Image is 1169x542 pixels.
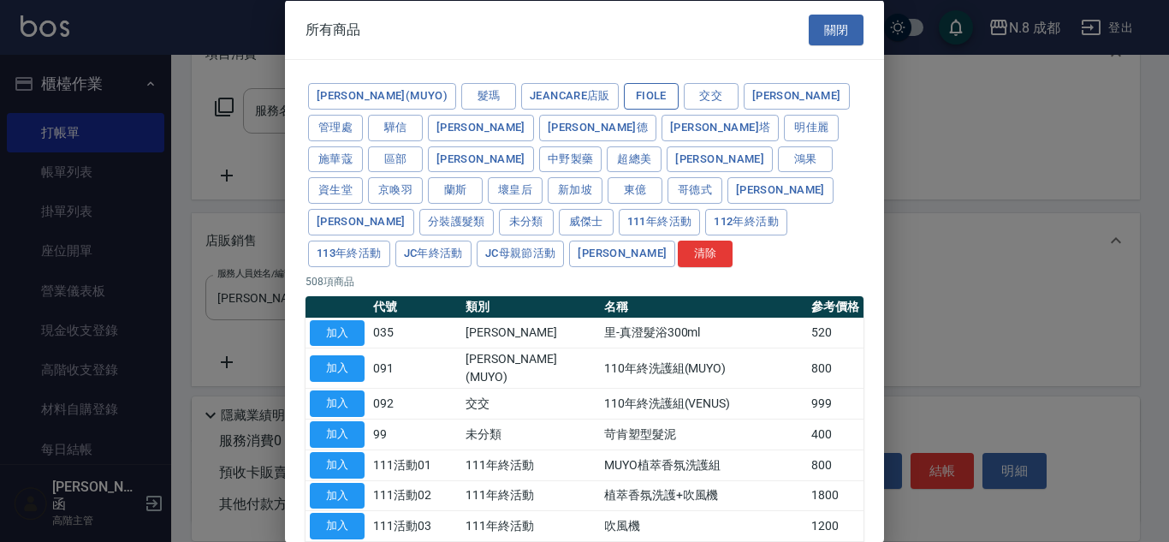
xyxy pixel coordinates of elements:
[539,146,602,172] button: 中野製藥
[600,388,807,419] td: 110年終洗護組(VENUS)
[428,146,534,172] button: [PERSON_NAME]
[308,83,456,110] button: [PERSON_NAME](MUYO)
[368,146,423,172] button: 區部
[428,177,483,204] button: 蘭斯
[461,295,600,318] th: 類別
[310,451,365,478] button: 加入
[667,146,773,172] button: [PERSON_NAME]
[369,295,461,318] th: 代號
[308,240,390,266] button: 113年終活動
[809,14,863,45] button: 關閉
[369,450,461,480] td: 111活動01
[521,83,619,110] button: JeanCare店販
[607,146,662,172] button: 超總美
[624,83,679,110] button: Fiole
[807,348,863,388] td: 800
[807,388,863,419] td: 999
[619,209,701,235] button: 111年終活動
[369,510,461,541] td: 111活動03
[368,177,423,204] button: 京喚羽
[461,318,600,348] td: [PERSON_NAME]
[705,209,787,235] button: 112年終活動
[308,114,363,140] button: 管理處
[807,510,863,541] td: 1200
[600,419,807,450] td: 苛肯塑型髮泥
[727,177,834,204] button: [PERSON_NAME]
[662,114,779,140] button: [PERSON_NAME]塔
[807,450,863,480] td: 800
[369,419,461,450] td: 99
[548,177,602,204] button: 新加坡
[807,480,863,511] td: 1800
[668,177,722,204] button: 哥德式
[310,319,365,346] button: 加入
[678,240,733,266] button: 清除
[461,510,600,541] td: 111年終活動
[569,240,675,266] button: [PERSON_NAME]
[461,480,600,511] td: 111年終活動
[477,240,565,266] button: JC母親節活動
[807,318,863,348] td: 520
[310,482,365,509] button: 加入
[600,450,807,480] td: MUYO植萃香氛洗護組
[600,510,807,541] td: 吹風機
[369,348,461,388] td: 091
[559,209,614,235] button: 威傑士
[778,146,833,172] button: 鴻果
[499,209,554,235] button: 未分類
[369,388,461,419] td: 092
[488,177,543,204] button: 壞皇后
[310,390,365,417] button: 加入
[461,450,600,480] td: 111年終活動
[310,421,365,448] button: 加入
[461,388,600,419] td: 交交
[600,348,807,388] td: 110年終洗護組(MUYO)
[600,480,807,511] td: 植萃香氛洗護+吹風機
[600,295,807,318] th: 名稱
[744,83,850,110] button: [PERSON_NAME]
[784,114,839,140] button: 明佳麗
[600,318,807,348] td: 里-真澄髮浴300ml
[368,114,423,140] button: 驊信
[369,318,461,348] td: 035
[306,21,360,38] span: 所有商品
[428,114,534,140] button: [PERSON_NAME]
[308,209,414,235] button: [PERSON_NAME]
[395,240,472,266] button: JC年終活動
[461,348,600,388] td: [PERSON_NAME](MUYO)
[310,354,365,381] button: 加入
[807,295,863,318] th: 參考價格
[608,177,662,204] button: 東億
[539,114,656,140] button: [PERSON_NAME]德
[461,419,600,450] td: 未分類
[306,273,863,289] p: 508 項商品
[308,146,363,172] button: 施華蔻
[684,83,739,110] button: 交交
[369,480,461,511] td: 111活動02
[308,177,363,204] button: 資生堂
[310,513,365,539] button: 加入
[461,83,516,110] button: 髮瑪
[419,209,494,235] button: 分裝護髮類
[807,419,863,450] td: 400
